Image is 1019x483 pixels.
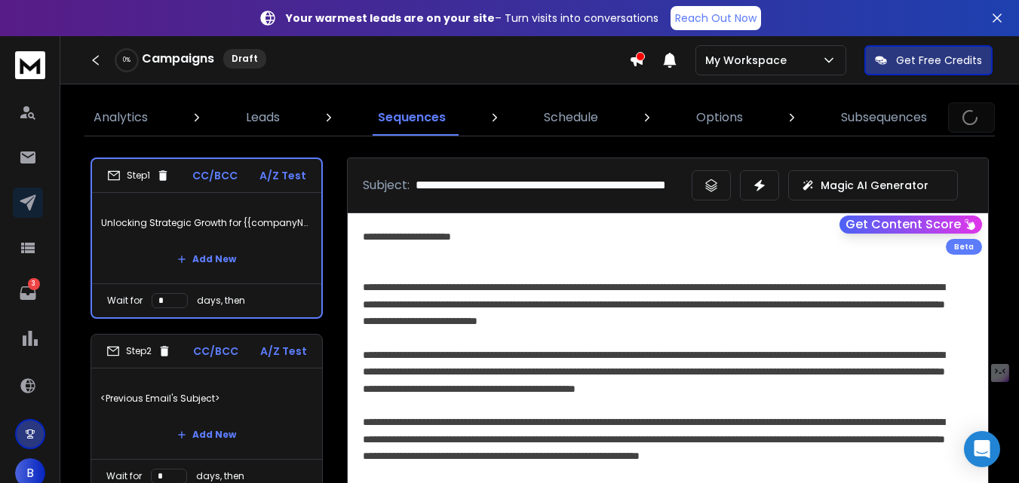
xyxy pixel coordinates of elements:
p: days, then [196,470,244,482]
div: Draft [223,49,266,69]
p: Analytics [94,109,148,127]
a: 3 [13,278,43,308]
p: Leads [246,109,280,127]
a: Subsequences [832,99,936,136]
p: Subject: [363,176,410,194]
button: Magic AI Generator [788,170,958,200]
button: Add New [165,244,248,274]
div: Step 1 [107,169,170,182]
p: 3 [28,278,40,290]
li: Step1CC/BCCA/Z TestUnlocking Strategic Growth for {{companyName}} | EffiGOAdd NewWait fordays, then [91,157,323,319]
p: A/Z Test [259,168,306,183]
p: Wait for [107,295,143,307]
div: Step 2 [106,344,171,358]
a: Schedule [535,99,607,136]
div: Beta [946,239,982,255]
p: CC/BCC [192,168,238,183]
p: Wait for [106,470,142,482]
img: logo [15,51,45,79]
p: Magic AI Generator [821,178,928,193]
p: CC/BCC [193,344,238,359]
p: My Workspace [705,53,793,68]
button: Add New [165,420,248,450]
p: 0 % [123,56,130,65]
button: Get Content Score [839,216,982,234]
strong: Your warmest leads are on your site [286,11,495,26]
h1: Campaigns [142,50,214,68]
div: Open Intercom Messenger [964,431,1000,467]
a: Reach Out Now [671,6,761,30]
p: Sequences [378,109,446,127]
p: Schedule [544,109,598,127]
p: – Turn visits into conversations [286,11,658,26]
p: Reach Out Now [675,11,757,26]
button: Get Free Credits [864,45,993,75]
a: Sequences [369,99,455,136]
p: Options [696,109,743,127]
p: days, then [197,295,245,307]
a: Analytics [84,99,157,136]
p: A/Z Test [260,344,307,359]
a: Options [687,99,752,136]
a: Leads [237,99,289,136]
p: <Previous Email's Subject> [100,378,313,420]
p: Subsequences [841,109,927,127]
p: Unlocking Strategic Growth for {{companyName}} | EffiGO [101,202,312,244]
p: Get Free Credits [896,53,982,68]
